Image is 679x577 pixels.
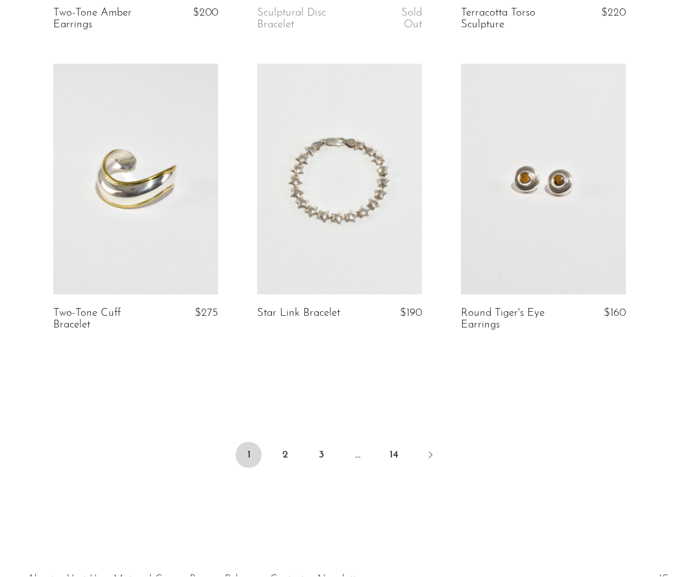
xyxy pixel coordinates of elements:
a: Two-Tone Amber Earrings [53,8,161,32]
span: Sold Out [401,8,422,31]
a: Sculptural Disc Bracelet [257,8,365,32]
span: $160 [604,308,626,319]
a: 14 [381,442,407,468]
a: 2 [272,442,298,468]
a: Star Link Bracelet [257,308,340,320]
span: $200 [193,8,218,19]
a: Terracotta Torso Sculpture [461,8,569,32]
span: $220 [601,8,626,19]
span: … [345,442,371,468]
span: $275 [195,308,218,319]
span: 1 [236,442,262,468]
span: $190 [400,308,422,319]
a: 3 [308,442,334,468]
a: Next [417,442,443,471]
a: Round Tiger's Eye Earrings [461,308,569,332]
a: Two-Tone Cuff Bracelet [53,308,161,332]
